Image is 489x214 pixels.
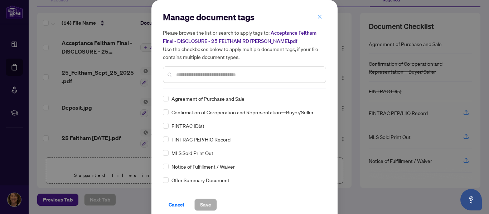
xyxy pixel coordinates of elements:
[163,11,326,23] h2: Manage document tags
[171,163,235,170] span: Notice of Fulfillment / Waiver
[171,135,231,143] span: FINTRAC PEP/HIO Record
[163,29,326,61] h5: Please browse the list or search to apply tags to: Use the checkboxes below to apply multiple doc...
[317,14,322,19] span: close
[163,199,190,211] button: Cancel
[194,199,217,211] button: Save
[171,122,204,130] span: FINTRAC ID(s)
[171,149,213,157] span: MLS Sold Print Out
[171,95,245,103] span: Agreement of Purchase and Sale
[171,176,229,184] span: Offer Summary Document
[460,189,482,210] button: Open asap
[171,108,314,116] span: Confirmation of Co-operation and Representation—Buyer/Seller
[169,199,184,210] span: Cancel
